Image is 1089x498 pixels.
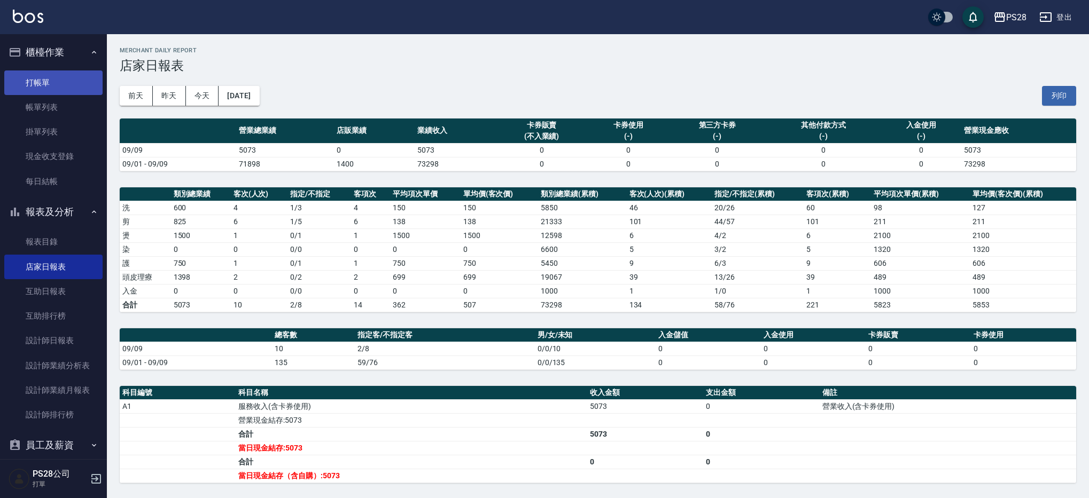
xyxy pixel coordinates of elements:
[495,157,588,171] td: 0
[287,187,351,201] th: 指定/不指定
[627,242,712,256] td: 5
[627,256,712,270] td: 9
[712,242,804,256] td: 3 / 2
[120,86,153,106] button: 前天
[236,469,587,483] td: 當日現金結存（含自購）:5073
[627,270,712,284] td: 39
[1042,86,1076,106] button: 列印
[120,270,171,284] td: 頭皮理療
[120,342,272,355] td: 09/09
[866,342,971,355] td: 0
[461,187,539,201] th: 單均價(客次價)
[761,328,866,342] th: 入金使用
[4,402,103,427] a: 設計師排行榜
[971,355,1076,369] td: 0
[461,228,539,242] td: 1500
[769,120,878,131] div: 其他付款方式
[287,298,351,312] td: 2/8
[4,38,103,66] button: 櫃檯作業
[4,431,103,459] button: 員工及薪資
[871,201,970,215] td: 98
[4,120,103,144] a: 掛單列表
[871,215,970,228] td: 211
[538,298,626,312] td: 73298
[287,270,351,284] td: 0 / 2
[461,201,539,215] td: 150
[390,284,461,298] td: 0
[712,298,804,312] td: 58/76
[538,228,626,242] td: 12598
[4,198,103,226] button: 報表及分析
[804,270,871,284] td: 39
[871,270,970,284] td: 489
[461,298,539,312] td: 507
[351,256,390,270] td: 1
[120,242,171,256] td: 染
[656,328,761,342] th: 入金儲值
[656,342,761,355] td: 0
[703,399,819,413] td: 0
[871,298,970,312] td: 5823
[804,284,871,298] td: 1
[120,355,272,369] td: 09/01 - 09/09
[33,479,87,489] p: 打單
[236,427,587,441] td: 合計
[1006,11,1026,24] div: PS28
[9,468,30,489] img: Person
[272,328,355,342] th: 總客數
[461,256,539,270] td: 750
[820,399,1076,413] td: 營業收入(含卡券使用)
[351,270,390,284] td: 2
[883,131,959,142] div: (-)
[120,386,236,400] th: 科目編號
[712,270,804,284] td: 13 / 26
[703,386,819,400] th: 支出金額
[587,386,703,400] th: 收入金額
[287,256,351,270] td: 0 / 1
[866,355,971,369] td: 0
[538,284,626,298] td: 1000
[287,201,351,215] td: 1 / 3
[971,328,1076,342] th: 卡券使用
[961,157,1076,171] td: 73298
[4,279,103,304] a: 互助日報表
[355,355,535,369] td: 59/76
[287,284,351,298] td: 0 / 0
[415,143,495,157] td: 5073
[4,353,103,378] a: 設計師業績分析表
[171,242,231,256] td: 0
[390,228,461,242] td: 1500
[535,355,656,369] td: 0/0/135
[498,120,585,131] div: 卡券販賣
[627,298,712,312] td: 134
[804,228,871,242] td: 6
[219,86,259,106] button: [DATE]
[461,284,539,298] td: 0
[970,201,1076,215] td: 127
[804,187,871,201] th: 客項次(累積)
[351,242,390,256] td: 0
[656,355,761,369] td: 0
[820,386,1076,400] th: 備註
[272,342,355,355] td: 10
[120,298,171,312] td: 合計
[871,228,970,242] td: 2100
[287,215,351,228] td: 1 / 5
[171,256,231,270] td: 750
[120,58,1076,73] h3: 店家日報表
[4,70,103,95] a: 打帳單
[236,143,334,157] td: 5073
[538,187,626,201] th: 類別總業績(累積)
[231,270,287,284] td: 2
[866,328,971,342] th: 卡券販賣
[390,187,461,201] th: 平均項次單價
[538,270,626,284] td: 19067
[587,399,703,413] td: 5073
[671,131,764,142] div: (-)
[961,118,1076,144] th: 營業現金應收
[538,215,626,228] td: 21333
[236,118,334,144] th: 營業總業績
[120,47,1076,54] h2: Merchant Daily Report
[804,256,871,270] td: 9
[186,86,219,106] button: 今天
